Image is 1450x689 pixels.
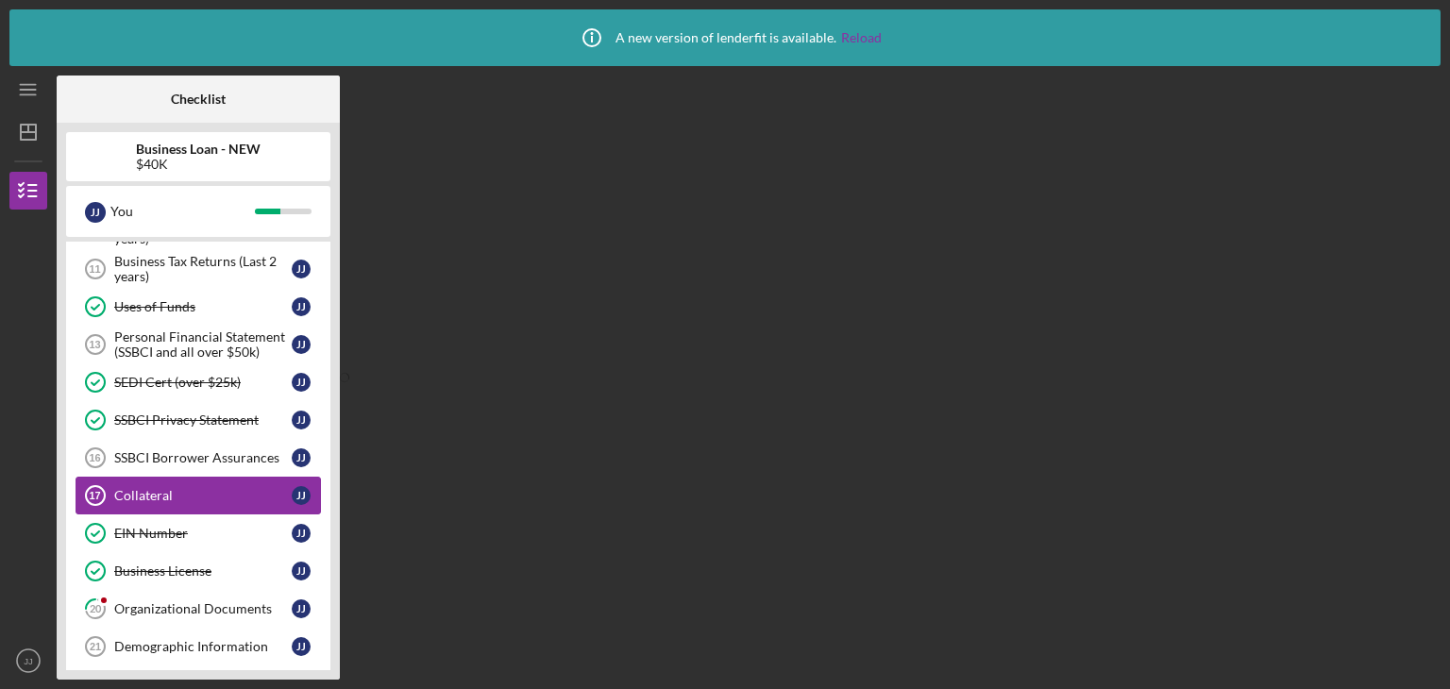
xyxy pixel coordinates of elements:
tspan: 13 [89,339,100,350]
a: Reload [841,30,882,45]
div: J J [292,297,311,316]
div: EIN Number [114,526,292,541]
tspan: 20 [90,603,102,615]
a: 10Personal Tax Returns (Last 2 years)JJ [76,212,321,250]
div: Business License [114,563,292,579]
div: Personal Financial Statement (SSBCI and all over $50k) [114,329,292,360]
tspan: 17 [89,490,100,501]
div: Organizational Documents [114,601,292,616]
div: J J [292,411,311,429]
a: 21Demographic InformationJJ [76,628,321,665]
div: J J [292,373,311,392]
div: J J [292,448,311,467]
a: 16SSBCI Borrower AssurancesJJ [76,439,321,477]
div: J J [292,637,311,656]
div: SSBCI Borrower Assurances [114,450,292,465]
div: Collateral [114,488,292,503]
text: JJ [24,656,33,666]
div: You [110,195,255,227]
a: Business LicenseJJ [76,552,321,590]
div: J J [85,202,106,223]
a: 17CollateralJJ [76,477,321,514]
div: J J [292,562,311,580]
div: $40K [136,157,261,172]
div: J J [292,599,311,618]
div: J J [292,260,311,278]
div: J J [292,486,311,505]
tspan: 16 [89,452,100,463]
div: J J [292,335,311,354]
div: Demographic Information [114,639,292,654]
a: 20Organizational DocumentsJJ [76,590,321,628]
div: Uses of Funds [114,299,292,314]
b: Business Loan - NEW [136,142,261,157]
tspan: 11 [89,263,100,275]
div: Business Tax Returns (Last 2 years) [114,254,292,284]
div: A new version of lenderfit is available. [568,14,882,61]
div: J J [292,524,311,543]
a: 11Business Tax Returns (Last 2 years)JJ [76,250,321,288]
button: JJ [9,642,47,680]
a: 13Personal Financial Statement (SSBCI and all over $50k)JJ [76,326,321,363]
div: SEDI Cert (over $25k) [114,375,292,390]
a: EIN NumberJJ [76,514,321,552]
div: SSBCI Privacy Statement [114,412,292,428]
a: SSBCI Privacy StatementJJ [76,401,321,439]
a: SEDI Cert (over $25k)JJ [76,363,321,401]
b: Checklist [171,92,226,107]
a: Uses of FundsJJ [76,288,321,326]
tspan: 21 [90,641,101,652]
